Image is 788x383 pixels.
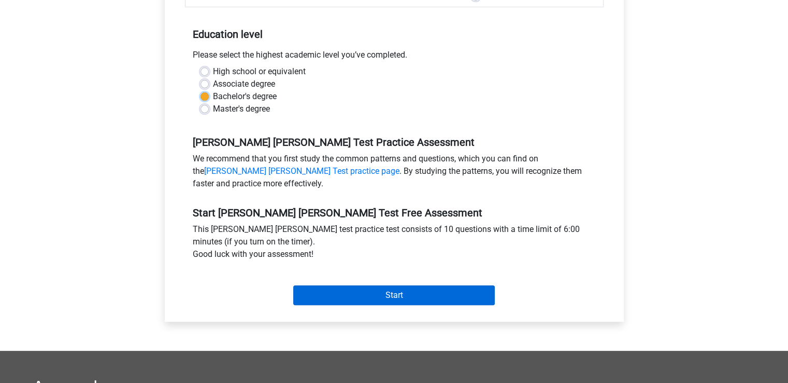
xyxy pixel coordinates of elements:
label: Master's degree [213,103,270,115]
div: We recommend that you first study the common patterns and questions, which you can find on the . ... [185,153,604,194]
label: Bachelor's degree [213,90,277,103]
div: Please select the highest academic level you’ve completed. [185,49,604,65]
label: High school or equivalent [213,65,306,78]
label: Associate degree [213,78,275,90]
input: Start [293,285,495,305]
h5: Education level [193,24,596,45]
a: [PERSON_NAME] [PERSON_NAME] Test practice page [204,166,399,176]
h5: [PERSON_NAME] [PERSON_NAME] Test Practice Assessment [193,136,596,148]
div: This [PERSON_NAME] [PERSON_NAME] test practice test consists of 10 questions with a time limit of... [185,223,604,265]
h5: Start [PERSON_NAME] [PERSON_NAME] Test Free Assessment [193,207,596,219]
